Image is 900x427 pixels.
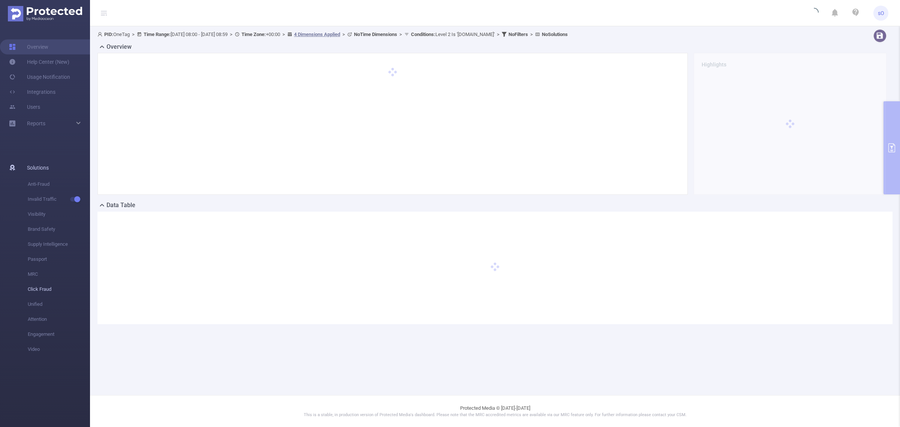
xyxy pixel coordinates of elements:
span: Engagement [28,327,90,342]
footer: Protected Media © [DATE]-[DATE] [90,395,900,427]
span: > [228,32,235,37]
span: Level 2 Is '[DOMAIN_NAME]' [411,32,495,37]
span: > [280,32,287,37]
span: Anti-Fraud [28,177,90,192]
span: Video [28,342,90,357]
u: 4 Dimensions Applied [294,32,340,37]
a: Usage Notification [9,69,70,84]
b: No Solutions [542,32,568,37]
h2: Data Table [106,201,135,210]
span: > [397,32,404,37]
b: Time Zone: [241,32,266,37]
b: No Time Dimensions [354,32,397,37]
a: Users [9,99,40,114]
i: icon: user [97,32,104,37]
b: Conditions : [411,32,435,37]
a: Overview [9,39,48,54]
a: Integrations [9,84,55,99]
img: Protected Media [8,6,82,21]
span: Reports [27,120,45,126]
span: MRC [28,267,90,282]
span: Visibility [28,207,90,222]
span: sO [878,6,884,21]
span: Solutions [27,160,49,175]
span: Attention [28,312,90,327]
span: Unified [28,297,90,312]
i: icon: loading [810,8,819,18]
a: Help Center (New) [9,54,69,69]
span: Invalid Traffic [28,192,90,207]
h2: Overview [106,42,132,51]
a: Reports [27,116,45,131]
span: > [495,32,502,37]
b: Time Range: [144,32,171,37]
span: > [340,32,347,37]
b: PID: [104,32,113,37]
span: OneTag [DATE] 08:00 - [DATE] 08:59 +00:00 [97,32,568,37]
span: Click Fraud [28,282,90,297]
b: No Filters [508,32,528,37]
span: Brand Safety [28,222,90,237]
span: > [528,32,535,37]
span: > [130,32,137,37]
p: This is a stable, in production version of Protected Media's dashboard. Please note that the MRC ... [109,412,881,418]
span: Supply Intelligence [28,237,90,252]
span: Passport [28,252,90,267]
